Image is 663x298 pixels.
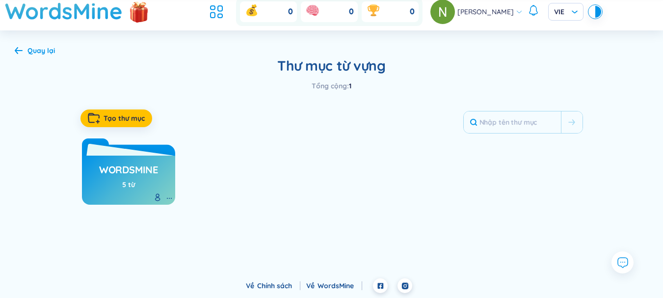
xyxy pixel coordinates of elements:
h2: Thư mục từ vựng [80,57,583,75]
div: Về [306,280,362,291]
span: [PERSON_NAME] [457,6,514,17]
div: Về [246,280,300,291]
span: Tạo thư mục [104,113,145,123]
div: Quay lại [27,45,55,56]
span: 0 [349,6,354,17]
div: 5 từ [122,179,135,190]
a: Chính sách [257,281,300,290]
span: 0 [410,6,415,17]
span: Tổng cộng : [312,81,349,90]
a: WordsMine [318,281,362,290]
h3: WordsMine [99,163,158,182]
span: 1 [349,81,351,90]
a: Quay lại [15,47,55,56]
input: Nhập tên thư mục [464,111,561,133]
button: Tạo thư mục [80,109,152,127]
a: WordsMine [99,161,158,179]
span: 0 [288,6,293,17]
span: VIE [554,7,578,17]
